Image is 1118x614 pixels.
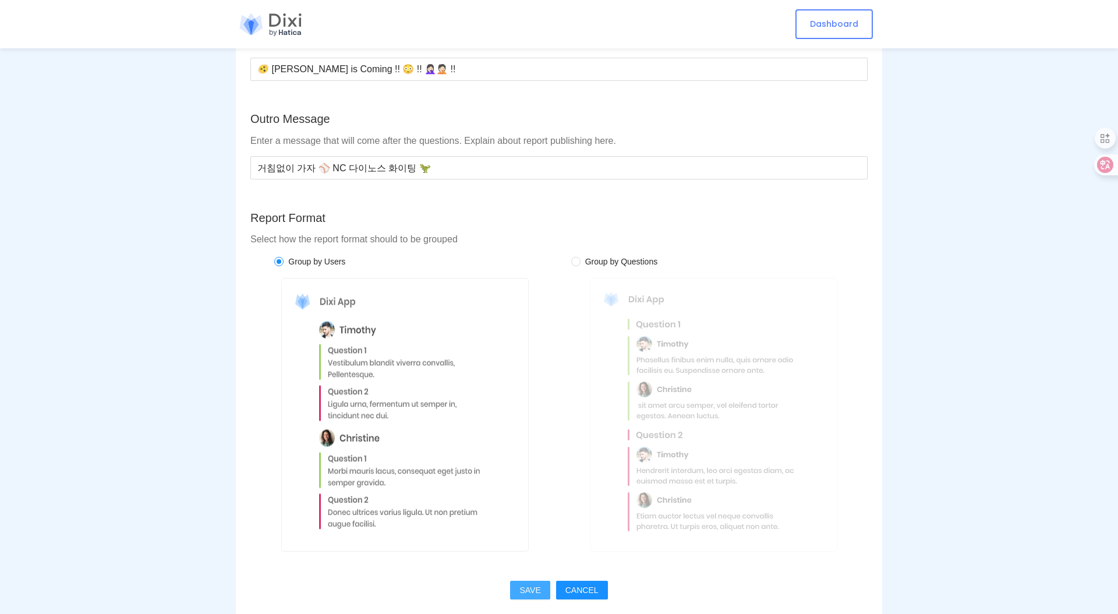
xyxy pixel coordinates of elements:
span: Group by Questions [581,255,663,268]
span: SAVE [519,584,540,597]
a: CANCEL [556,585,608,595]
span: Group by Users [284,255,350,268]
input: Enter some welcome message [250,58,868,81]
img: group by questions [590,278,837,552]
input: Enter some Thank You message [250,156,868,179]
img: group by user [281,278,529,552]
a: Dashboard [795,9,873,39]
span: CANCEL [565,584,599,597]
button: SAVE [510,581,550,599]
div: Select how the report format should to be grouped [250,233,868,246]
div: Report Format [250,209,868,227]
button: CANCEL [556,581,608,599]
div: Enter a message that will come after the questions. Explain about report publishing here. [250,135,868,148]
div: Outro Message [250,110,868,128]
